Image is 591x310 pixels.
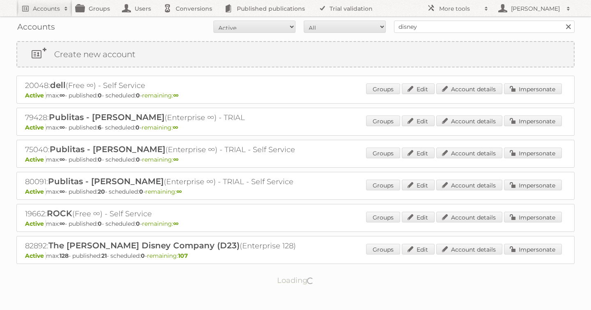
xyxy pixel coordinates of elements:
[47,208,72,218] span: ROCK
[178,252,188,259] strong: 107
[436,244,502,254] a: Account details
[139,188,143,195] strong: 0
[25,156,566,163] p: max: - published: - scheduled: -
[33,5,60,13] h2: Accounts
[402,244,435,254] a: Edit
[251,272,340,289] p: Loading
[366,180,400,190] a: Groups
[402,83,435,94] a: Edit
[25,124,46,131] span: Active
[25,112,312,123] h2: 79428: (Enterprise ∞) - TRIAL
[173,220,179,227] strong: ∞
[25,252,566,259] p: max: - published: - scheduled: -
[25,176,312,187] h2: 80091: (Enterprise ∞) - TRIAL - Self Service
[136,92,140,99] strong: 0
[25,252,46,259] span: Active
[509,5,562,13] h2: [PERSON_NAME]
[145,188,182,195] span: remaining:
[439,5,480,13] h2: More tools
[402,180,435,190] a: Edit
[366,244,400,254] a: Groups
[142,220,179,227] span: remaining:
[98,156,102,163] strong: 0
[98,220,102,227] strong: 0
[135,124,140,131] strong: 0
[60,188,65,195] strong: ∞
[98,124,101,131] strong: 6
[25,92,46,99] span: Active
[504,83,562,94] a: Impersonate
[504,180,562,190] a: Impersonate
[504,148,562,158] a: Impersonate
[136,156,140,163] strong: 0
[436,148,502,158] a: Account details
[436,116,502,126] a: Account details
[60,220,65,227] strong: ∞
[60,252,69,259] strong: 128
[60,156,65,163] strong: ∞
[50,144,165,154] span: Publitas - [PERSON_NAME]
[25,144,312,155] h2: 75040: (Enterprise ∞) - TRIAL - Self Service
[101,252,107,259] strong: 21
[504,244,562,254] a: Impersonate
[436,180,502,190] a: Account details
[25,92,566,99] p: max: - published: - scheduled: -
[17,42,574,67] a: Create new account
[25,220,566,227] p: max: - published: - scheduled: -
[436,212,502,222] a: Account details
[173,92,179,99] strong: ∞
[60,92,65,99] strong: ∞
[98,92,102,99] strong: 0
[176,188,182,195] strong: ∞
[25,188,46,195] span: Active
[49,112,165,122] span: Publitas - [PERSON_NAME]
[402,212,435,222] a: Edit
[142,92,179,99] span: remaining:
[141,252,145,259] strong: 0
[25,220,46,227] span: Active
[504,116,562,126] a: Impersonate
[173,124,178,131] strong: ∞
[136,220,140,227] strong: 0
[25,80,312,91] h2: 20048: (Free ∞) - Self Service
[147,252,188,259] span: remaining:
[60,124,65,131] strong: ∞
[142,156,179,163] span: remaining:
[436,83,502,94] a: Account details
[173,156,179,163] strong: ∞
[402,148,435,158] a: Edit
[25,188,566,195] p: max: - published: - scheduled: -
[98,188,105,195] strong: 20
[366,116,400,126] a: Groups
[366,83,400,94] a: Groups
[25,208,312,219] h2: 19662: (Free ∞) - Self Service
[142,124,178,131] span: remaining:
[25,124,566,131] p: max: - published: - scheduled: -
[402,116,435,126] a: Edit
[25,241,312,251] h2: 82892: (Enterprise 128)
[48,176,164,186] span: Publitas - [PERSON_NAME]
[366,212,400,222] a: Groups
[366,148,400,158] a: Groups
[48,241,240,250] span: The [PERSON_NAME] Disney Company (D23)
[25,156,46,163] span: Active
[50,80,66,90] span: dell
[504,212,562,222] a: Impersonate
